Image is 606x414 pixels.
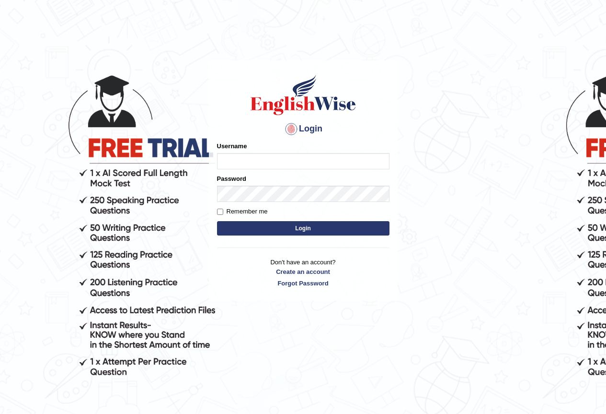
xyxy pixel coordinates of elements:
[217,142,247,151] label: Username
[217,121,389,137] h4: Login
[217,174,246,183] label: Password
[217,267,389,276] a: Create an account
[217,207,268,216] label: Remember me
[217,279,389,288] a: Forgot Password
[217,209,223,215] input: Remember me
[249,73,358,117] img: Logo of English Wise sign in for intelligent practice with AI
[217,258,389,287] p: Don't have an account?
[217,221,389,236] button: Login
